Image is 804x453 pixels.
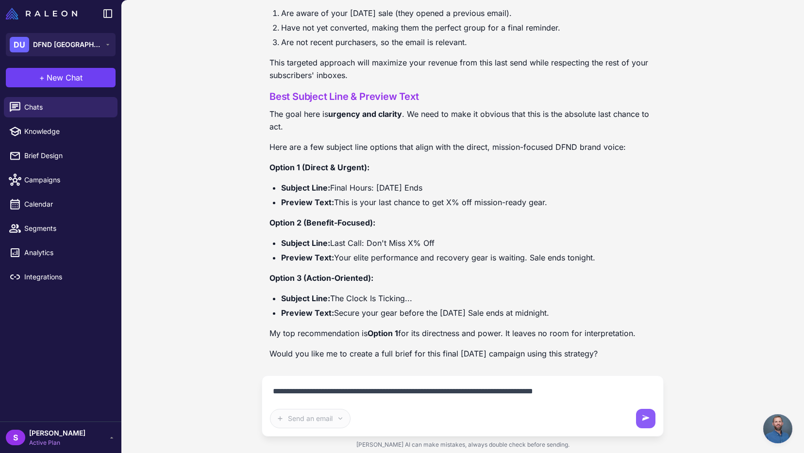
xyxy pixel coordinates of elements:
[281,7,656,19] li: Are aware of your [DATE] sale (they opened a previous email).
[4,194,117,214] a: Calendar
[24,102,110,113] span: Chats
[281,197,334,207] strong: Preview Text:
[328,109,402,119] strong: urgency and clarity
[4,170,117,190] a: Campaigns
[4,218,117,239] a: Segments
[29,438,85,447] span: Active Plan
[4,121,117,142] a: Knowledge
[33,39,101,50] span: DFND [GEOGRAPHIC_DATA]
[281,36,656,49] li: Are not recent purchasers, so the email is relevant.
[368,328,398,338] strong: Option 1
[269,56,656,81] p: This targeted approach will maximize your revenue from this last send while respecting the rest o...
[269,108,656,133] p: The goal here is . We need to make it obvious that this is the absolute last chance to act.
[6,430,25,445] div: S
[6,8,77,19] img: Raleon Logo
[269,141,656,153] p: Here are a few subject line options that align with the direct, mission-focused DFND brand voice:
[10,37,29,52] div: DU
[281,293,330,303] strong: Subject Line:
[281,238,330,248] strong: Subject Line:
[281,181,656,194] li: Final Hours: [DATE] Ends
[47,72,83,83] span: New Chat
[24,247,110,258] span: Analytics
[269,347,656,360] p: Would you like me to create a full brief for this final [DATE] campaign using this strategy?
[6,33,116,56] button: DUDFND [GEOGRAPHIC_DATA]
[270,409,351,428] button: Send an email
[269,218,375,227] strong: Option 2 (Benefit-Focused):
[281,292,656,305] li: The Clock Is Ticking...
[4,267,117,287] a: Integrations
[24,126,110,137] span: Knowledge
[39,72,45,83] span: +
[281,253,334,262] strong: Preview Text:
[6,68,116,87] button: +New Chat
[24,150,110,161] span: Brief Design
[262,437,664,453] div: [PERSON_NAME] AI can make mistakes, always double check before sending.
[24,199,110,210] span: Calendar
[24,223,110,234] span: Segments
[281,307,656,319] li: Secure your gear before the [DATE] Sale ends at midnight.
[281,308,334,318] strong: Preview Text:
[281,196,656,209] li: This is your last chance to get X% off mission-ready gear.
[4,97,117,117] a: Chats
[24,272,110,282] span: Integrations
[4,243,117,263] a: Analytics
[281,183,330,193] strong: Subject Line:
[269,89,656,104] h3: Best Subject Line & Preview Text
[269,162,369,172] strong: Option 1 (Direct & Urgent):
[281,21,656,34] li: Have not yet converted, making them the perfect group for a final reminder.
[281,251,656,264] li: Your elite performance and recovery gear is waiting. Sale ends tonight.
[6,8,81,19] a: Raleon Logo
[4,146,117,166] a: Brief Design
[269,273,373,283] strong: Option 3 (Action-Oriented):
[24,175,110,185] span: Campaigns
[29,428,85,438] span: [PERSON_NAME]
[281,237,656,249] li: Last Call: Don't Miss X% Off
[269,327,656,340] p: My top recommendation is for its directness and power. It leaves no room for interpretation.
[763,414,792,443] a: Open chat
